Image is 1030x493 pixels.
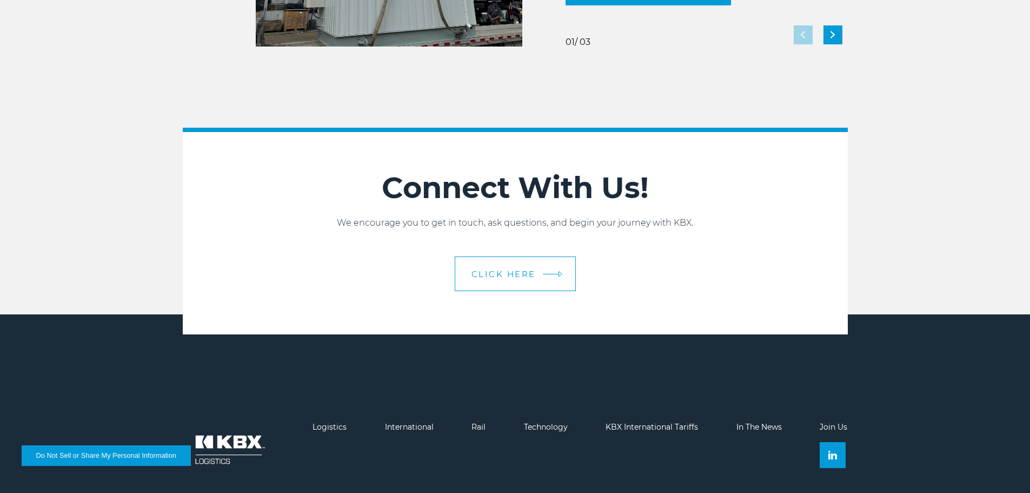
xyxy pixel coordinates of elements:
button: Do Not Sell or Share My Personal Information [22,445,191,466]
span: 01 [566,37,575,47]
img: arrow [558,271,562,277]
img: kbx logo [183,423,275,477]
div: Next slide [823,25,842,44]
h2: Connect With Us! [183,170,848,206]
a: International [385,422,434,432]
a: In The News [736,422,782,432]
div: / 03 [566,38,590,47]
img: Linkedin [828,451,837,459]
a: Technology [524,422,568,432]
a: Logistics [313,422,347,432]
a: Join Us [820,422,847,432]
a: CLICK HERE arrow arrow [455,257,576,291]
span: CLICK HERE [471,270,536,278]
a: KBX International Tariffs [606,422,698,432]
p: We encourage you to get in touch, ask questions, and begin your journey with KBX. [183,216,848,229]
img: next slide [830,31,835,38]
a: Rail [471,422,486,432]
